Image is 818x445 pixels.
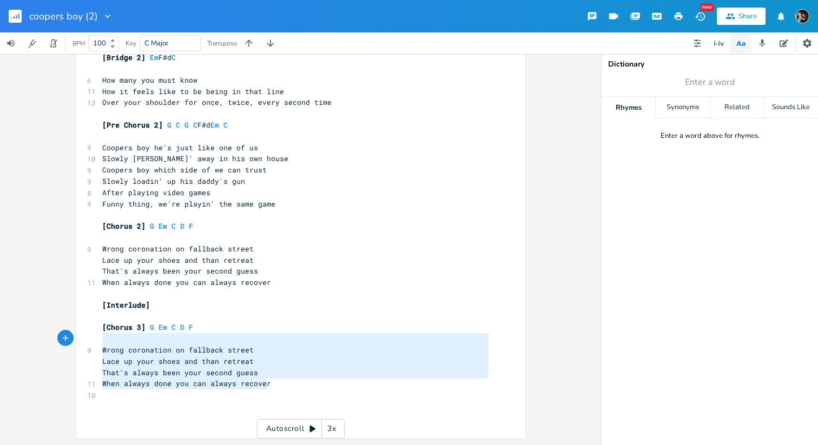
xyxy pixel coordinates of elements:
span: Wrong coronation on fallback street [102,244,254,254]
span: Over your shoulder for once, twice, every second time [102,97,332,107]
span: Em [150,52,159,62]
div: Enter a word above for rhymes. [661,131,760,141]
span: C [171,322,176,332]
span: After playing video games [102,188,210,197]
span: Em [210,120,219,130]
span: That's always been your second guess [102,368,258,377]
div: Sounds Like [764,97,818,118]
span: G [150,322,154,332]
span: That's always been your second guess [102,266,258,276]
span: F [189,221,193,231]
div: Rhymes [602,97,655,118]
span: Lace up your shoes and than retreat [102,255,254,265]
span: coopers boy (2) [29,11,98,21]
div: Share [738,11,757,21]
span: How many you must know [102,75,197,85]
div: Autoscroll [257,419,345,439]
span: Em [159,322,167,332]
span: Lace up your shoes and than retreat [102,356,254,366]
span: C Major [144,38,169,48]
span: G [184,120,189,130]
span: C [171,221,176,231]
span: Em [159,221,167,231]
div: 3x [322,419,341,439]
div: Transpose [207,40,237,47]
span: Slowly [PERSON_NAME]' away in his own house [102,154,288,163]
span: D [180,322,184,332]
div: Key [126,40,136,47]
span: C [223,120,228,130]
span: Slowly loadin' up his daddy's gun [102,176,245,186]
span: C [176,120,180,130]
span: [Chorus 2] [102,221,146,231]
span: [Pre Chorus 2] [102,120,163,130]
span: D [180,221,184,231]
span: C [193,120,197,130]
span: Coopers boy he's just like one of us [102,143,258,152]
span: G [167,120,171,130]
div: New [700,3,714,11]
div: Related [710,97,764,118]
span: C [171,52,176,62]
span: [Chorus 3] [102,322,146,332]
div: Dictionary [608,61,812,68]
span: When always done you can always recover [102,277,271,287]
span: F#d [102,120,228,130]
span: [Bridge 2] [102,52,146,62]
span: Funny thing, we're playin' the same game [102,199,275,209]
span: When always done you can always recover [102,378,271,388]
div: BPM [72,41,85,47]
span: [Interlude] [102,300,150,310]
span: Wrong coronation on fallback street [102,345,254,355]
span: F [189,322,193,332]
span: Coopers boy which side of we can trust [102,165,267,175]
img: George [795,9,809,23]
span: Enter a word [685,76,735,89]
span: How it feels like to be being in that line [102,87,284,96]
span: G [150,221,154,231]
button: New [689,6,711,26]
button: Share [717,8,766,25]
span: F#d [102,52,180,62]
div: Synonyms [656,97,709,118]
